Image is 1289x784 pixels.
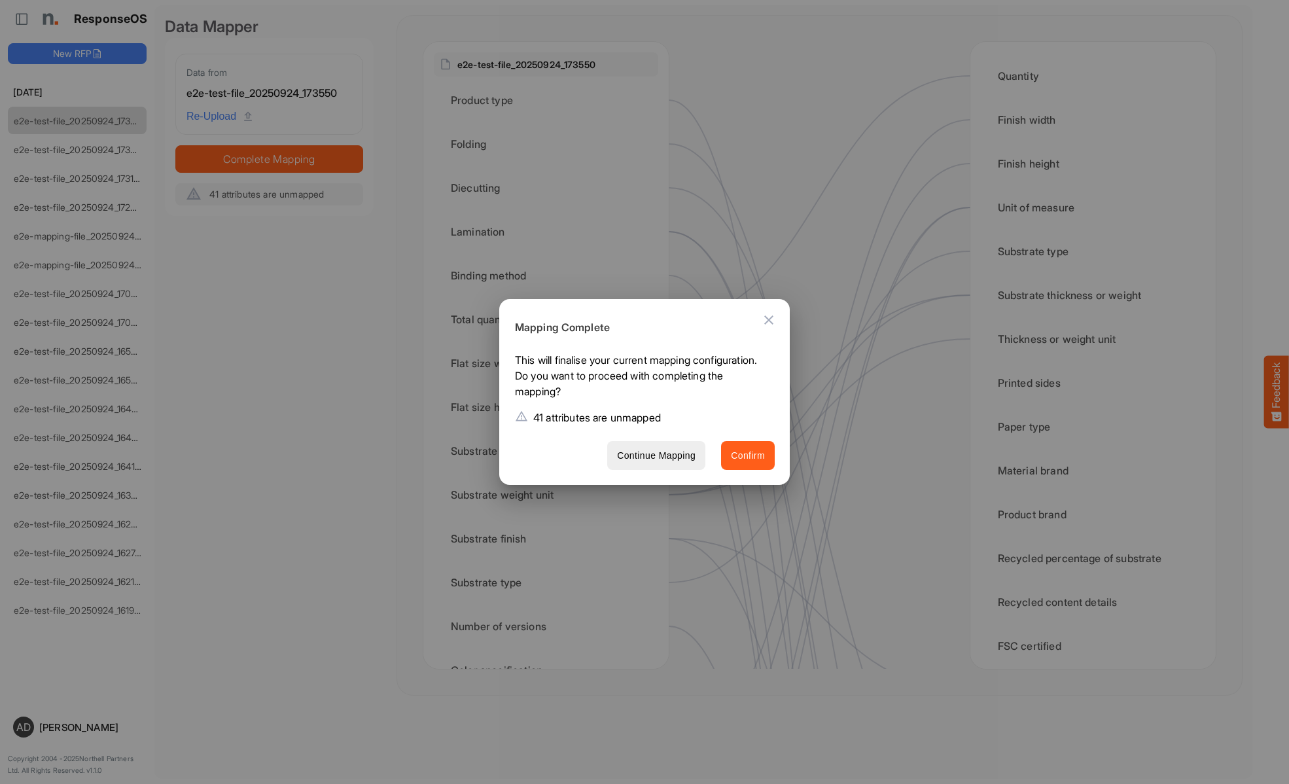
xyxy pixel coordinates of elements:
[721,441,775,471] button: Confirm
[515,352,764,404] p: This will finalise your current mapping configuration. Do you want to proceed with completing the...
[515,319,764,336] h6: Mapping Complete
[617,448,696,464] span: Continue Mapping
[533,410,661,425] p: 41 attributes are unmapped
[607,441,705,471] button: Continue Mapping
[753,304,785,336] button: Close dialog
[731,448,765,464] span: Confirm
